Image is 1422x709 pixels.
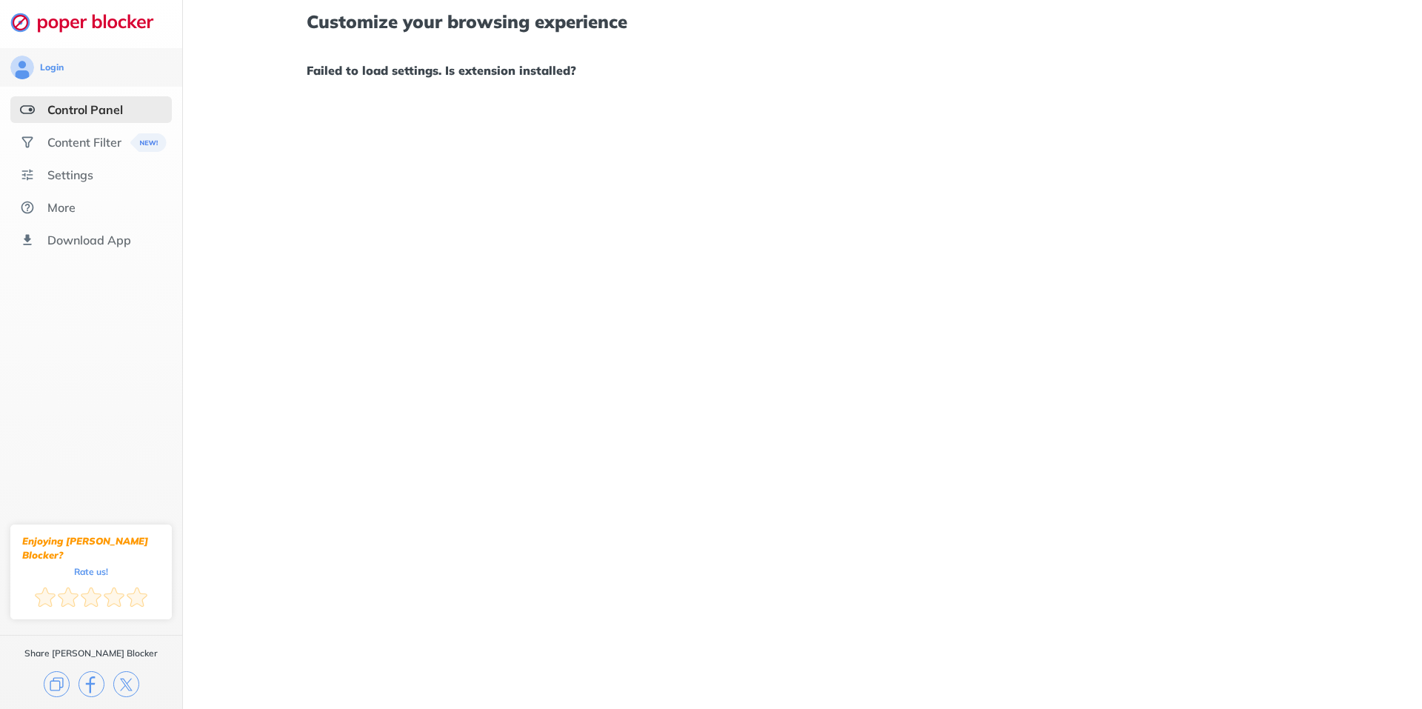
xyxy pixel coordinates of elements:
[307,61,1298,80] h1: Failed to load settings. Is extension installed?
[22,534,160,562] div: Enjoying [PERSON_NAME] Blocker?
[127,133,163,152] img: menuBanner.svg
[113,671,139,697] img: x.svg
[44,671,70,697] img: copy.svg
[20,135,35,150] img: social.svg
[307,12,1298,31] h1: Customize your browsing experience
[47,102,123,117] div: Control Panel
[79,671,104,697] img: facebook.svg
[47,167,93,182] div: Settings
[20,233,35,247] img: download-app.svg
[47,200,76,215] div: More
[47,233,131,247] div: Download App
[10,12,170,33] img: logo-webpage.svg
[20,167,35,182] img: settings.svg
[74,568,108,575] div: Rate us!
[20,200,35,215] img: about.svg
[40,61,64,73] div: Login
[24,648,158,659] div: Share [PERSON_NAME] Blocker
[10,56,34,79] img: avatar.svg
[47,135,121,150] div: Content Filter
[20,102,35,117] img: features-selected.svg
